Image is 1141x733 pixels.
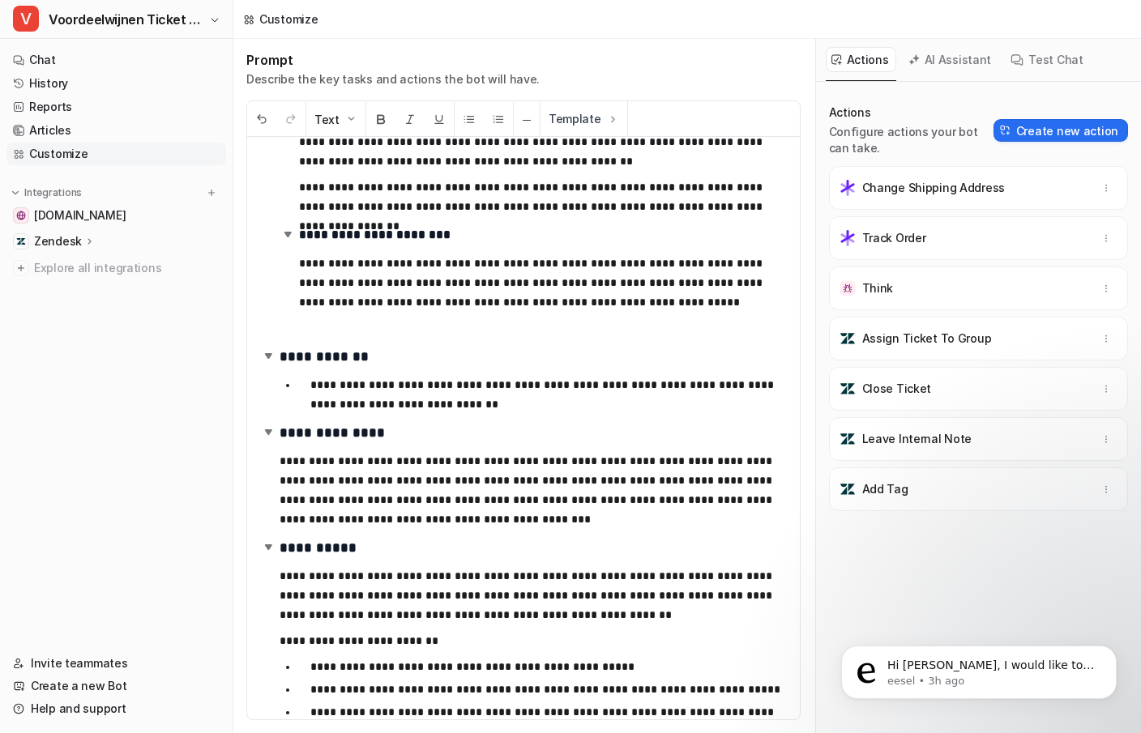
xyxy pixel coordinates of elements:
p: Change Shipping Address [862,180,1006,196]
span: Hi [PERSON_NAME], I would like to inform you that the latest updates for the tracking and shippin... [71,47,277,156]
img: Unordered List [463,113,476,126]
img: Zendesk [16,237,26,246]
a: History [6,72,226,95]
button: Redo [276,102,306,137]
img: menu_add.svg [206,187,217,198]
span: Explore all integrations [34,255,220,281]
span: Voordeelwijnen Ticket bot [49,8,205,31]
p: Think [862,280,894,296]
button: Create new action [994,119,1128,142]
img: Assign Ticket To Group icon [840,330,856,347]
img: expand-arrow.svg [260,424,276,440]
button: Unordered List [455,102,484,137]
img: Undo [255,113,268,126]
p: Track Order [862,230,926,246]
a: Create a new Bot [6,675,226,697]
p: Configure actions your bot can take. [829,124,994,156]
button: Text [306,102,365,137]
img: Change Shipping Address icon [840,180,856,196]
img: Close Ticket icon [840,381,856,397]
span: [DOMAIN_NAME] [34,207,126,224]
img: expand-arrow.svg [280,226,296,242]
img: Ordered List [492,113,505,126]
p: Message from eesel, sent 3h ago [71,62,280,77]
a: Reports [6,96,226,118]
img: Track Order icon [840,230,856,246]
button: Bold [366,102,395,137]
img: Create action [1000,125,1011,136]
img: Add Tag icon [840,481,856,497]
a: Invite teammates [6,652,226,675]
button: Undo [247,102,276,137]
img: Bold [374,113,387,126]
div: Customize [259,11,318,28]
a: www.voordeelwijnen.nl[DOMAIN_NAME] [6,204,226,227]
img: expand-arrow.svg [260,347,276,364]
button: Italic [395,102,425,137]
img: expand menu [10,187,21,198]
p: Assign Ticket To Group [862,330,992,347]
a: Help and support [6,697,226,720]
button: AI Assistant [903,47,999,72]
img: Template [606,113,619,126]
p: Actions [829,104,994,121]
img: Redo [284,113,297,126]
img: Think icon [840,280,856,296]
a: Explore all integrations [6,257,226,279]
img: expand-arrow.svg [260,539,276,555]
a: Articles [6,119,226,142]
button: Ordered List [484,102,513,137]
img: Leave Internal Note icon [840,431,856,447]
img: Dropdown Down Arrow [344,113,357,126]
p: Add Tag [862,481,908,497]
button: Underline [425,102,454,137]
button: ─ [514,102,540,137]
img: Underline [433,113,446,126]
p: Leave Internal Note [862,431,972,447]
img: explore all integrations [13,260,29,276]
button: Template [541,101,627,136]
iframe: Intercom notifications message [817,612,1141,725]
img: Italic [404,113,417,126]
p: Describe the key tasks and actions the bot will have. [246,71,540,87]
img: www.voordeelwijnen.nl [16,211,26,220]
button: Integrations [6,185,87,201]
a: Customize [6,143,226,165]
h1: Prompt [246,52,540,68]
button: Test Chat [1005,47,1090,72]
button: Actions [826,47,896,72]
p: Zendesk [34,233,82,249]
p: Close Ticket [862,381,932,397]
a: Chat [6,49,226,71]
span: V [13,6,39,32]
p: Integrations [24,186,82,199]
